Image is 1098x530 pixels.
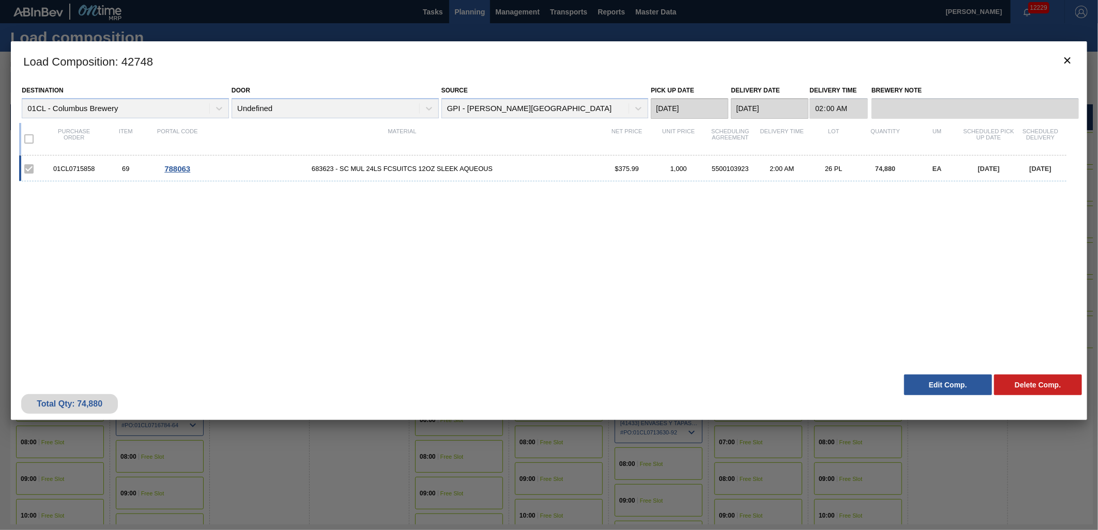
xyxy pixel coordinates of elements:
div: Unit Price [653,128,705,150]
div: Purchase order [48,128,100,150]
label: Delivery Time [810,83,868,98]
div: Total Qty: 74,880 [29,399,110,409]
div: Item [100,128,151,150]
label: Source [441,87,468,94]
div: Portal code [151,128,203,150]
label: Destination [22,87,63,94]
div: Scheduled Pick up Date [963,128,1015,150]
div: Material [203,128,601,150]
div: 26 PL [808,165,860,173]
button: Delete Comp. [994,375,1082,395]
span: 683623 - SC MUL 24LS FCSUITCS 12OZ SLEEK AQUEOUS [203,165,601,173]
label: Door [232,87,250,94]
input: mm/dd/yyyy [651,98,728,119]
div: 69 [100,165,151,173]
label: Brewery Note [872,83,1079,98]
div: Net Price [601,128,653,150]
div: 1,000 [653,165,705,173]
span: EA [933,165,942,173]
span: 788063 [164,164,190,173]
div: 01CL0715858 [48,165,100,173]
label: Pick up Date [651,87,694,94]
button: Edit Comp. [904,375,992,395]
div: Scheduling Agreement [705,128,756,150]
span: [DATE] [1030,165,1051,173]
label: Delivery Date [731,87,780,94]
div: Quantity [860,128,911,150]
div: Scheduled Delivery [1015,128,1066,150]
div: $375.99 [601,165,653,173]
div: Delivery Time [756,128,808,150]
span: 74,880 [875,165,895,173]
div: Go to Order [151,164,203,173]
h3: Load Composition : 42748 [11,41,1087,81]
input: mm/dd/yyyy [731,98,809,119]
span: [DATE] [978,165,1000,173]
div: 2:00 AM [756,165,808,173]
div: UM [911,128,963,150]
div: 5500103923 [705,165,756,173]
div: Lot [808,128,860,150]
